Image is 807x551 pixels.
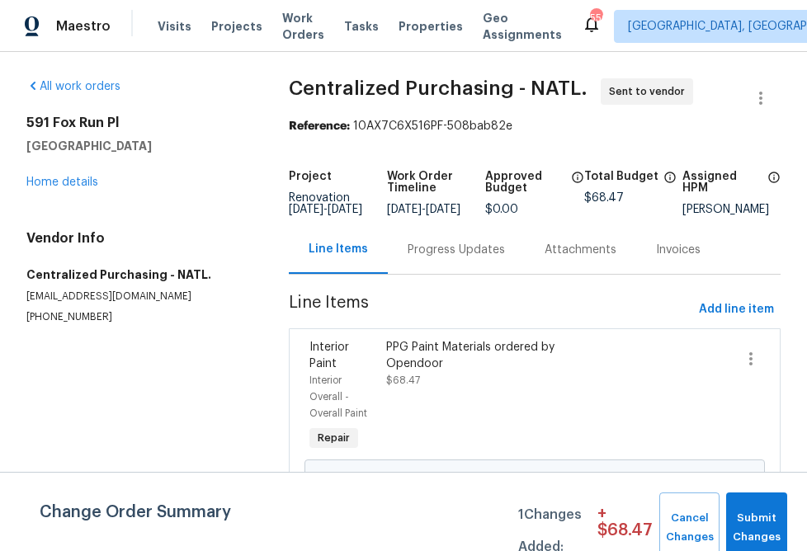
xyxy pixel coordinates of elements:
[682,171,762,194] h5: Assigned HPM
[609,83,691,100] span: Sent to vendor
[426,204,460,215] span: [DATE]
[26,177,98,188] a: Home details
[692,294,781,325] button: Add line item
[483,10,562,43] span: Geo Assignments
[26,266,249,283] h5: Centralized Purchasing - NATL.
[282,10,324,43] span: Work Orders
[656,242,701,258] div: Invoices
[767,171,781,204] span: The hpm assigned to this work order.
[309,341,349,370] span: Interior Paint
[289,118,781,134] div: 10AX7C6X516PF-508bab82e
[26,310,249,324] p: [PHONE_NUMBER]
[584,192,624,204] span: $68.47
[289,204,323,215] span: [DATE]
[386,339,569,372] div: PPG Paint Materials ordered by Opendoor
[309,241,368,257] div: Line Items
[26,138,249,154] h5: [GEOGRAPHIC_DATA]
[663,171,677,192] span: The total cost of line items that have been proposed by Opendoor. This sum includes line items th...
[584,171,658,182] h5: Total Budget
[289,120,350,132] b: Reference:
[56,18,111,35] span: Maestro
[26,230,249,247] h4: Vendor Info
[311,430,356,446] span: Repair
[289,204,362,215] span: -
[309,375,367,418] span: Interior Overall - Overall Paint
[668,509,711,547] span: Cancel Changes
[399,18,463,35] span: Properties
[387,204,422,215] span: [DATE]
[485,204,518,215] span: $0.00
[158,18,191,35] span: Visits
[328,204,362,215] span: [DATE]
[408,242,505,258] div: Progress Updates
[485,171,565,194] h5: Approved Budget
[289,171,332,182] h5: Project
[545,242,616,258] div: Attachments
[344,21,379,32] span: Tasks
[387,171,485,194] h5: Work Order Timeline
[571,171,584,204] span: The total cost of line items that have been approved by both Opendoor and the Trade Partner. This...
[387,204,460,215] span: -
[26,290,249,304] p: [EMAIL_ADDRESS][DOMAIN_NAME]
[699,299,774,320] span: Add line item
[734,509,779,547] span: Submit Changes
[386,375,420,385] span: $68.47
[289,78,588,98] span: Centralized Purchasing - NATL.
[211,18,262,35] span: Projects
[289,294,692,325] span: Line Items
[590,10,602,26] div: 556
[682,204,781,215] div: [PERSON_NAME]
[26,115,249,131] h2: 591 Fox Run Pl
[289,192,362,215] span: Renovation
[26,81,120,92] a: All work orders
